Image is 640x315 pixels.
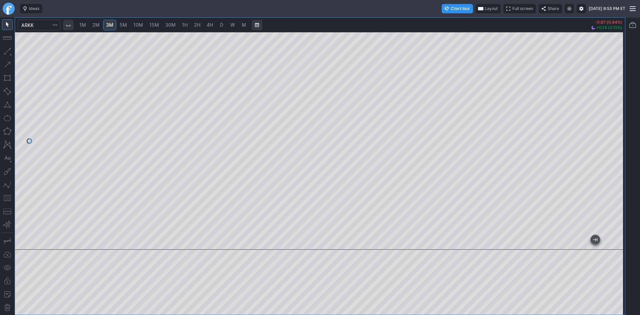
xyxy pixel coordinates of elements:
button: Jump to the most recent bar [591,235,600,244]
a: 30M [162,20,179,30]
button: Add note [2,289,13,300]
button: Lock drawings [2,276,13,286]
button: Arrow [2,59,13,70]
span: Chart tour [451,5,470,12]
button: Rotated rectangle [2,86,13,97]
button: Anchored VWAP [2,219,13,230]
button: Full screen [503,4,536,13]
button: Fibonacci retracements [2,193,13,203]
a: 2M [89,20,103,30]
span: W [230,22,235,28]
button: Position [2,206,13,217]
span: D [220,22,223,28]
button: Chart tour [442,4,473,13]
button: Drawings autosave: Off [2,249,13,260]
button: Brush [2,166,13,177]
span: Share [548,5,559,12]
button: Rectangle [2,73,13,83]
button: Interval [63,20,74,30]
a: D [216,20,227,30]
button: Hide drawings [2,262,13,273]
a: W [227,20,238,30]
button: Line [2,46,13,57]
span: Layout [485,5,498,12]
span: M [242,22,246,28]
a: 1M [76,20,89,30]
p: -0.87 (0.94%) [591,20,622,24]
span: 30M [165,22,176,28]
span: Ideas [29,5,39,12]
span: 15M [149,22,159,28]
a: 3M [103,20,116,30]
button: Layout [476,4,501,13]
button: Text [2,153,13,163]
span: 3M [106,22,113,28]
a: Finviz.com [3,3,15,15]
button: Ellipse [2,113,13,123]
button: XABCD [2,139,13,150]
button: Remove all drawings [2,302,13,313]
span: 1M [79,22,86,28]
button: Range [252,20,262,30]
span: 2H [194,22,200,28]
span: 4H [207,22,213,28]
span: +0.14 (0.15%) [596,26,622,30]
a: 2H [191,20,203,30]
a: 15M [146,20,162,30]
button: Elliott waves [2,179,13,190]
button: Search [50,20,60,30]
input: Search [18,20,60,30]
button: Triangle [2,99,13,110]
a: 1H [179,20,191,30]
span: [DATE] 9:53 PM ET [589,5,625,12]
button: Drawing mode: Single [2,236,13,246]
a: 5M [117,20,130,30]
button: Toggle light mode [565,4,574,13]
a: 10M [130,20,146,30]
button: Portfolio watchlist [627,20,638,30]
button: Measure [2,33,13,43]
button: Ideas [20,4,42,13]
span: Full screen [512,5,533,12]
span: 2M [92,22,100,28]
a: 4H [204,20,216,30]
button: Mouse [2,19,13,30]
button: Share [539,4,562,13]
button: Settings [577,4,586,13]
button: Polygon [2,126,13,137]
span: 5M [120,22,127,28]
span: 10M [133,22,143,28]
a: M [238,20,249,30]
span: 1H [182,22,188,28]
